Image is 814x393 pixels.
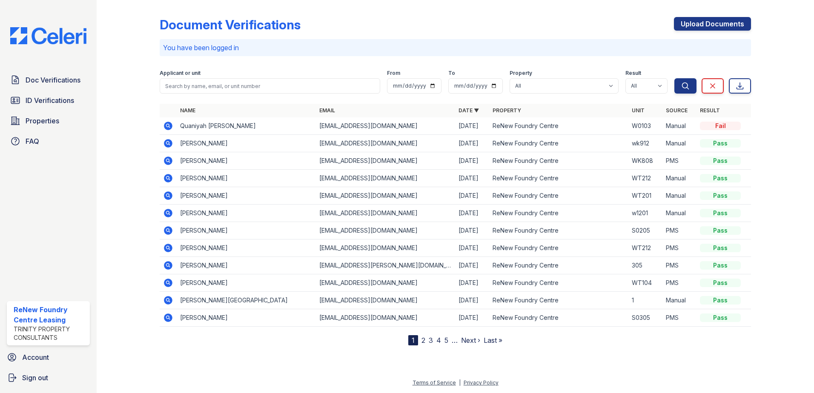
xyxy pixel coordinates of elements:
[316,222,455,239] td: [EMAIL_ADDRESS][DOMAIN_NAME]
[3,27,93,44] img: CE_Logo_Blue-a8612792a0a2168367f1c8372b55b34899dd931a85d93a1a3d3e32e68fde9ad4.png
[14,325,86,342] div: Trinity Property Consultants
[455,309,489,327] td: [DATE]
[429,336,433,345] a: 3
[662,170,696,187] td: Manual
[700,191,741,200] div: Pass
[180,107,195,114] a: Name
[177,117,316,135] td: Quaniyah [PERSON_NAME]
[459,379,461,386] div: |
[700,296,741,305] div: Pass
[177,222,316,239] td: [PERSON_NAME]
[662,117,696,135] td: Manual
[177,205,316,222] td: [PERSON_NAME]
[628,292,662,309] td: 1
[14,305,86,325] div: ReNew Foundry Centre Leasing
[177,170,316,187] td: [PERSON_NAME]
[628,117,662,135] td: W0103
[413,379,456,386] a: Terms of Service
[461,336,480,345] a: Next ›
[493,107,521,114] a: Property
[455,222,489,239] td: [DATE]
[632,107,645,114] a: Unit
[662,205,696,222] td: Manual
[489,222,628,239] td: ReNew Foundry Centre
[7,112,90,129] a: Properties
[489,117,628,135] td: ReNew Foundry Centre
[22,373,48,383] span: Sign out
[674,17,751,31] a: Upload Documents
[700,261,741,270] div: Pass
[319,107,335,114] a: Email
[26,116,59,126] span: Properties
[489,135,628,152] td: ReNew Foundry Centre
[666,107,688,114] a: Source
[455,239,489,257] td: [DATE]
[26,136,39,146] span: FAQ
[7,92,90,109] a: ID Verifications
[177,309,316,327] td: [PERSON_NAME]
[628,135,662,152] td: wk912
[484,336,502,345] a: Last »
[625,70,641,77] label: Result
[662,135,696,152] td: Manual
[3,349,93,366] a: Account
[444,336,448,345] a: 5
[163,43,748,53] p: You have been logged in
[455,274,489,292] td: [DATE]
[628,274,662,292] td: WT104
[408,335,418,345] div: 1
[316,257,455,274] td: [EMAIL_ADDRESS][PERSON_NAME][DOMAIN_NAME]
[316,135,455,152] td: [EMAIL_ADDRESS][DOMAIN_NAME]
[316,117,455,135] td: [EMAIL_ADDRESS][DOMAIN_NAME]
[489,205,628,222] td: ReNew Foundry Centre
[316,292,455,309] td: [EMAIL_ADDRESS][DOMAIN_NAME]
[700,226,741,235] div: Pass
[177,152,316,170] td: [PERSON_NAME]
[455,135,489,152] td: [DATE]
[455,292,489,309] td: [DATE]
[316,170,455,187] td: [EMAIL_ADDRESS][DOMAIN_NAME]
[7,71,90,88] a: Doc Verifications
[316,187,455,205] td: [EMAIL_ADDRESS][DOMAIN_NAME]
[489,309,628,327] td: ReNew Foundry Centre
[662,187,696,205] td: Manual
[3,369,93,386] a: Sign out
[662,257,696,274] td: PMS
[628,239,662,257] td: WT212
[448,70,455,77] label: To
[489,274,628,292] td: ReNew Foundry Centre
[177,135,316,152] td: [PERSON_NAME]
[489,187,628,205] td: ReNew Foundry Centre
[160,17,301,32] div: Document Verifications
[510,70,532,77] label: Property
[628,257,662,274] td: 305
[455,187,489,205] td: [DATE]
[436,336,441,345] a: 4
[700,122,741,130] div: Fail
[316,205,455,222] td: [EMAIL_ADDRESS][DOMAIN_NAME]
[177,292,316,309] td: [PERSON_NAME][GEOGRAPHIC_DATA]
[662,222,696,239] td: PMS
[455,257,489,274] td: [DATE]
[662,309,696,327] td: PMS
[700,139,741,148] div: Pass
[452,335,458,345] span: …
[177,257,316,274] td: [PERSON_NAME]
[177,239,316,257] td: [PERSON_NAME]
[459,107,479,114] a: Date ▼
[316,239,455,257] td: [EMAIL_ADDRESS][DOMAIN_NAME]
[662,292,696,309] td: Manual
[464,379,499,386] a: Privacy Policy
[628,187,662,205] td: WT201
[628,170,662,187] td: WT212
[700,279,741,287] div: Pass
[421,336,425,345] a: 2
[316,152,455,170] td: [EMAIL_ADDRESS][DOMAIN_NAME]
[455,205,489,222] td: [DATE]
[489,257,628,274] td: ReNew Foundry Centre
[489,239,628,257] td: ReNew Foundry Centre
[455,117,489,135] td: [DATE]
[455,152,489,170] td: [DATE]
[177,274,316,292] td: [PERSON_NAME]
